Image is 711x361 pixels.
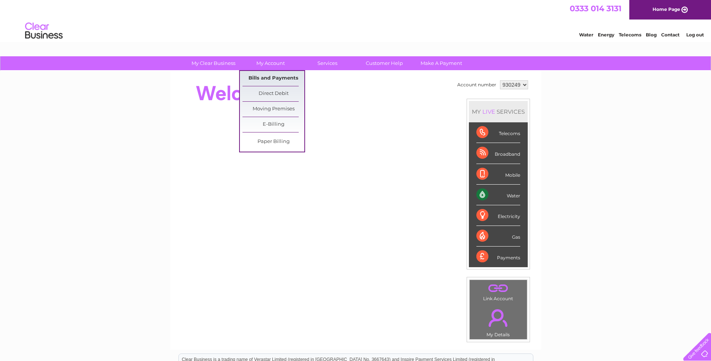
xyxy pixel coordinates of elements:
[242,134,304,149] a: Paper Billing
[353,56,415,70] a: Customer Help
[242,102,304,117] a: Moving Premises
[619,32,641,38] a: Telecoms
[469,101,528,122] div: MY SERVICES
[469,303,527,340] td: My Details
[476,226,520,247] div: Gas
[455,78,498,91] td: Account number
[179,4,533,36] div: Clear Business is a trading name of Verastar Limited (registered in [GEOGRAPHIC_DATA] No. 3667643...
[242,86,304,101] a: Direct Debit
[476,122,520,143] div: Telecoms
[579,32,593,38] a: Water
[686,32,704,38] a: Log out
[476,247,520,267] div: Payments
[25,20,63,42] img: logo.png
[646,32,657,38] a: Blog
[476,185,520,205] div: Water
[239,56,301,70] a: My Account
[242,71,304,86] a: Bills and Payments
[183,56,244,70] a: My Clear Business
[570,4,621,13] a: 0333 014 3131
[476,164,520,185] div: Mobile
[472,305,525,331] a: .
[598,32,614,38] a: Energy
[472,282,525,295] a: .
[481,108,497,115] div: LIVE
[296,56,358,70] a: Services
[661,32,680,38] a: Contact
[476,205,520,226] div: Electricity
[410,56,472,70] a: Make A Payment
[242,117,304,132] a: E-Billing
[469,280,527,303] td: Link Account
[476,143,520,164] div: Broadband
